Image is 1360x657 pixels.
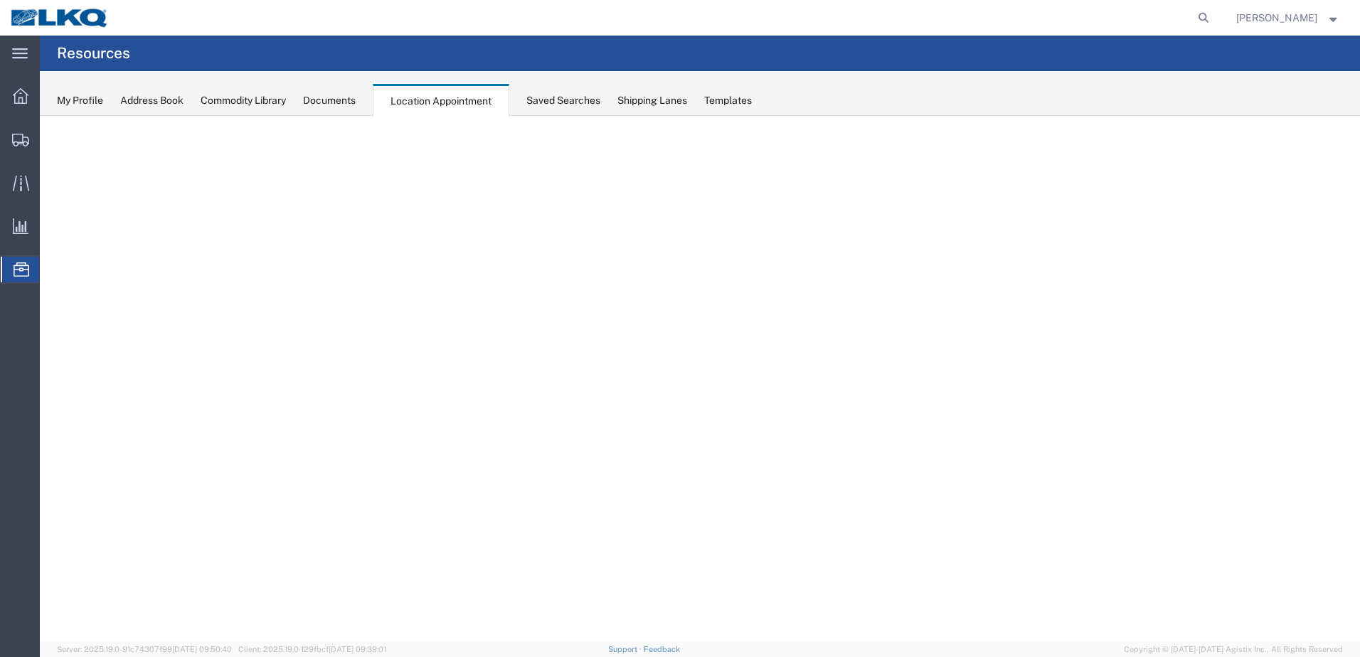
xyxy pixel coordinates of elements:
span: [DATE] 09:50:40 [172,645,232,653]
div: My Profile [57,93,103,108]
div: Templates [704,93,752,108]
div: Commodity Library [201,93,286,108]
h4: Resources [57,36,130,71]
div: Documents [303,93,356,108]
span: [DATE] 09:39:01 [329,645,386,653]
div: Saved Searches [526,93,600,108]
button: [PERSON_NAME] [1236,9,1341,26]
div: Location Appointment [373,84,509,117]
iframe: FS Legacy Container [40,116,1360,642]
div: Shipping Lanes [617,93,687,108]
div: Address Book [120,93,184,108]
span: Copyright © [DATE]-[DATE] Agistix Inc., All Rights Reserved [1124,643,1343,656]
img: logo [10,7,110,28]
span: Ryan Gledhill [1236,10,1317,26]
span: Server: 2025.19.0-91c74307f99 [57,645,232,653]
span: Client: 2025.19.0-129fbcf [238,645,386,653]
a: Feedback [644,645,680,653]
a: Support [608,645,644,653]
